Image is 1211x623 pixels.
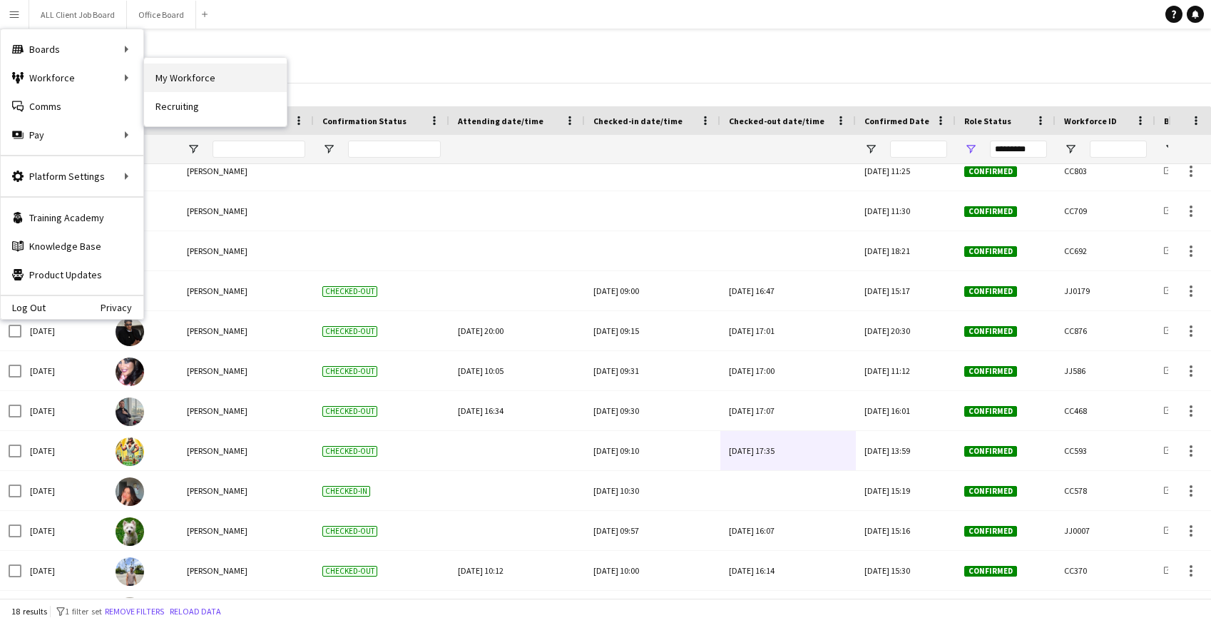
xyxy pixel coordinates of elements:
[1064,143,1077,156] button: Open Filter Menu
[213,141,305,158] input: Name Filter Input
[127,1,196,29] button: Office Board
[187,525,247,536] span: [PERSON_NAME]
[187,365,247,376] span: [PERSON_NAME]
[187,325,247,336] span: [PERSON_NAME]
[21,311,107,350] div: [DATE]
[856,551,956,590] div: [DATE] 15:30
[1,232,143,260] a: Knowledge Base
[1,121,143,149] div: Pay
[322,526,377,537] span: Checked-out
[1056,391,1155,430] div: CC468
[116,437,144,466] img: Alex Waddingham
[1164,143,1177,156] button: Open Filter Menu
[1056,231,1155,270] div: CC692
[729,271,847,310] div: [DATE] 16:47
[856,191,956,231] div: [DATE] 11:30
[856,431,956,470] div: [DATE] 13:59
[729,391,847,430] div: [DATE] 17:07
[187,485,247,496] span: [PERSON_NAME]
[964,286,1017,297] span: Confirmed
[1056,351,1155,390] div: JJ586
[856,391,956,430] div: [DATE] 16:01
[21,551,107,590] div: [DATE]
[729,116,824,126] span: Checked-out date/time
[964,326,1017,337] span: Confirmed
[458,351,576,390] div: [DATE] 10:05
[322,406,377,417] span: Checked-out
[593,551,712,590] div: [DATE] 10:00
[856,511,956,550] div: [DATE] 15:16
[187,166,247,176] span: [PERSON_NAME]
[1,162,143,191] div: Platform Settings
[864,116,929,126] span: Confirmed Date
[1056,471,1155,510] div: CC578
[856,271,956,310] div: [DATE] 15:17
[322,286,377,297] span: Checked-out
[116,477,144,506] img: Megan Morgan
[856,151,956,191] div: [DATE] 11:25
[890,141,947,158] input: Confirmed Date Filter Input
[144,64,287,92] a: My Workforce
[187,206,247,216] span: [PERSON_NAME]
[1056,311,1155,350] div: CC876
[101,302,143,313] a: Privacy
[322,326,377,337] span: Checked-out
[729,351,847,390] div: [DATE] 17:00
[1,302,46,313] a: Log Out
[102,604,167,619] button: Remove filters
[348,141,441,158] input: Confirmation Status Filter Input
[167,604,224,619] button: Reload data
[1056,271,1155,310] div: JJ0179
[1,64,143,92] div: Workforce
[1064,116,1117,126] span: Workforce ID
[856,231,956,270] div: [DATE] 18:21
[458,116,543,126] span: Attending date/time
[964,246,1017,257] span: Confirmed
[729,431,847,470] div: [DATE] 17:35
[990,141,1047,158] input: Role Status Filter Input
[864,143,877,156] button: Open Filter Menu
[187,405,247,416] span: [PERSON_NAME]
[964,116,1011,126] span: Role Status
[322,566,377,577] span: Checked-out
[964,366,1017,377] span: Confirmed
[458,311,576,350] div: [DATE] 20:00
[322,116,407,126] span: Confirmation Status
[116,557,144,586] img: Navid Nasseri
[1056,191,1155,231] div: CC709
[1056,511,1155,550] div: JJ0007
[964,566,1017,577] span: Confirmed
[1090,141,1147,158] input: Workforce ID Filter Input
[1056,151,1155,191] div: CC803
[116,517,144,546] img: Ben Syder
[593,311,712,350] div: [DATE] 09:15
[964,486,1017,497] span: Confirmed
[187,245,247,256] span: [PERSON_NAME]
[964,143,977,156] button: Open Filter Menu
[593,271,712,310] div: [DATE] 09:00
[144,92,287,121] a: Recruiting
[593,431,712,470] div: [DATE] 09:10
[856,311,956,350] div: [DATE] 20:30
[116,397,144,426] img: Thomas Lea
[322,143,335,156] button: Open Filter Menu
[593,471,712,510] div: [DATE] 10:30
[21,391,107,430] div: [DATE]
[964,446,1017,457] span: Confirmed
[729,511,847,550] div: [DATE] 16:07
[964,406,1017,417] span: Confirmed
[65,606,102,617] span: 1 filter set
[116,358,144,386] img: Nicola Smith
[593,351,712,390] div: [DATE] 09:31
[322,446,377,457] span: Checked-out
[1,92,143,121] a: Comms
[322,486,370,497] span: Checked-in
[1164,116,1189,126] span: Board
[458,391,576,430] div: [DATE] 16:34
[964,206,1017,217] span: Confirmed
[1,260,143,289] a: Product Updates
[116,318,144,346] img: Musaab Aggag
[458,551,576,590] div: [DATE] 10:12
[29,1,127,29] button: ALL Client Job Board
[1056,431,1155,470] div: CC593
